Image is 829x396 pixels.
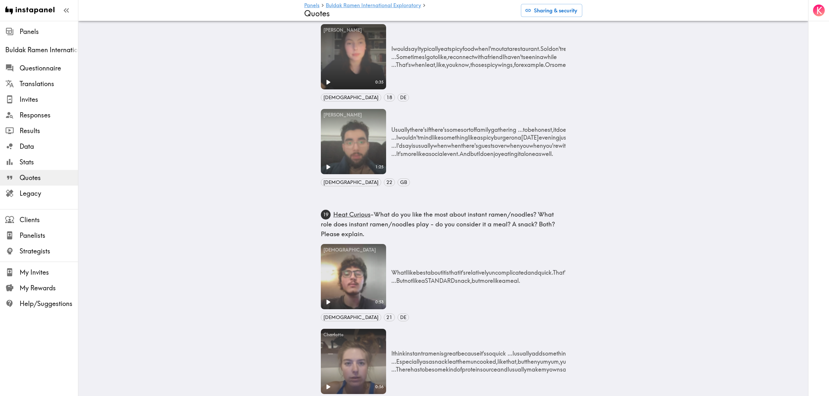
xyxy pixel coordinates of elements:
a: Panels [304,3,320,9]
span: Translations [20,79,78,88]
span: GB [398,179,410,186]
span: Help/Suggestions [20,299,78,308]
span: Strategists [20,247,78,256]
button: Play [321,295,335,309]
a: Buldak Ramen International Exploratory [326,3,421,9]
span: Quotes [20,173,78,182]
button: Play [321,75,335,89]
span: 0:53 [375,299,385,305]
div: [PERSON_NAME] [321,24,386,36]
span: Heat Curious [333,210,370,218]
span: 18 [384,94,395,101]
span: Panels [20,27,78,36]
h4: Quotes [304,9,516,18]
span: Questionnaire [20,64,78,73]
span: K [816,5,822,16]
button: Play [321,160,335,174]
span: Responses [20,111,78,120]
span: [DEMOGRAPHIC_DATA] [321,94,381,101]
span: 1:25 [375,164,385,170]
span: Stats [20,158,78,167]
span: What do you like the most about instant ramen/noodles? What role does instant ramen/noodles play ... [321,210,555,238]
span: 21 [384,314,395,321]
span: Buldak Ramen International Exploratory [5,45,78,54]
span: Data [20,142,78,151]
span: 22 [384,179,395,186]
button: K [812,4,825,17]
text: 19 [323,212,328,218]
span: 0:35 [375,79,385,85]
span: Legacy [20,189,78,198]
button: Sharing & security [521,4,582,17]
span: - [321,210,555,238]
span: My Rewards [20,283,78,293]
span: [DEMOGRAPHIC_DATA] [321,179,381,186]
span: Results [20,126,78,135]
span: [DEMOGRAPHIC_DATA] [321,314,381,321]
span: Panelists [20,231,78,240]
span: 0:56 [375,384,385,390]
span: Invites [20,95,78,104]
button: Play [321,380,335,394]
span: DE [398,94,409,101]
div: Charlotte [321,329,386,341]
span: DE [398,314,409,321]
span: My Invites [20,268,78,277]
div: [DEMOGRAPHIC_DATA] [321,244,386,256]
span: Clients [20,215,78,224]
div: [PERSON_NAME] [321,109,386,121]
